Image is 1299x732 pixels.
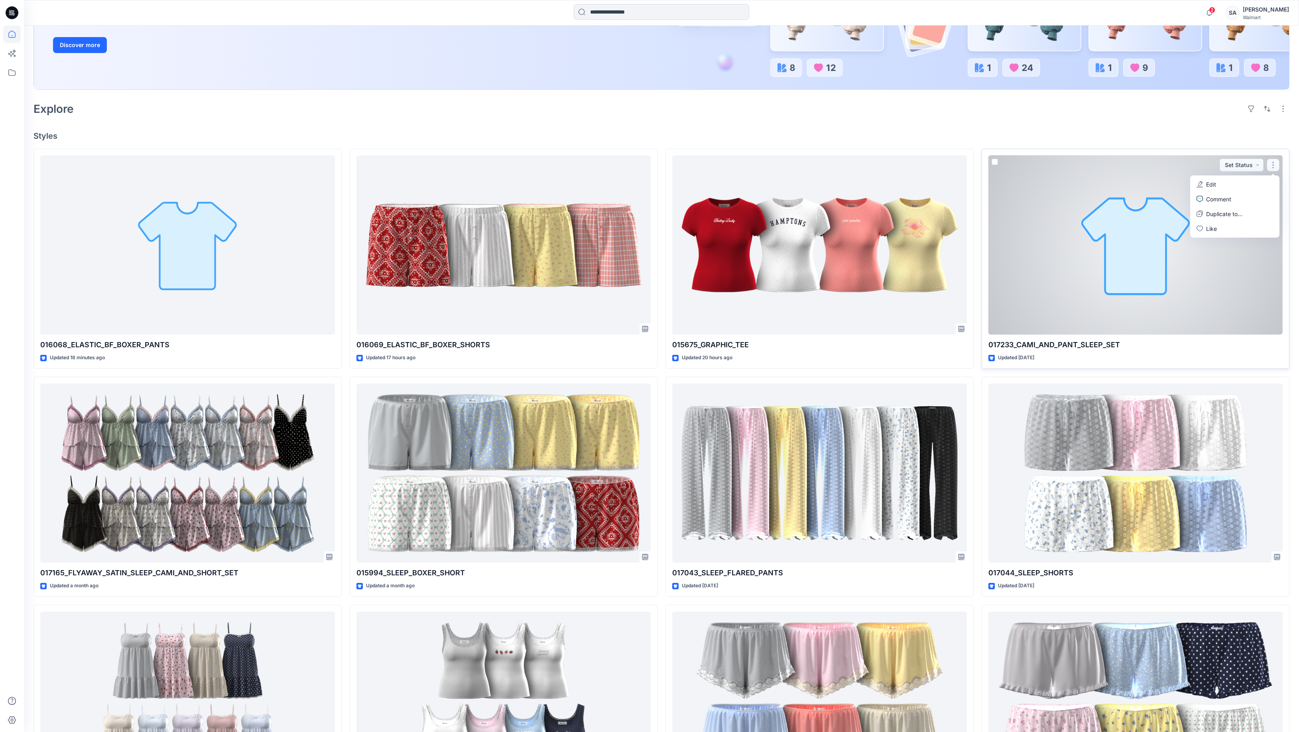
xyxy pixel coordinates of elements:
[53,37,232,53] a: Discover more
[1243,5,1289,14] div: [PERSON_NAME]
[988,155,1283,335] a: 017233_CAMI_AND_PANT_SLEEP_SET
[988,567,1283,579] p: 017044_SLEEP_SHORTS
[40,155,335,335] a: 016068_ELASTIC_BF_BOXER_PANTS
[1243,14,1289,20] div: Walmart
[356,567,651,579] p: 015994_SLEEP_BOXER_SHORT
[988,339,1283,350] p: 017233_CAMI_AND_PANT_SLEEP_SET
[672,155,967,335] a: 015675_GRAPHIC_TEE
[33,131,1289,141] h4: Styles
[366,354,415,362] p: Updated 17 hours ago
[672,384,967,563] a: 017043_SLEEP_FLARED_PANTS
[672,567,967,579] p: 017043_SLEEP_FLARED_PANTS
[366,582,415,590] p: Updated a month ago
[998,582,1034,590] p: Updated [DATE]
[50,354,105,362] p: Updated 18 minutes ago
[356,155,651,335] a: 016069_ELASTIC_BF_BOXER_SHORTS
[1192,177,1278,192] a: Edit
[682,354,732,362] p: Updated 20 hours ago
[1206,195,1231,203] p: Comment
[1206,180,1216,189] p: Edit
[40,567,335,579] p: 017165_FLYAWAY_SATIN_SLEEP_CAMI_AND_SHORT_SET
[1206,210,1242,218] p: Duplicate to...
[998,354,1034,362] p: Updated [DATE]
[672,339,967,350] p: 015675_GRAPHIC_TEE
[33,102,74,115] h2: Explore
[356,384,651,563] a: 015994_SLEEP_BOXER_SHORT
[50,582,98,590] p: Updated a month ago
[40,384,335,563] a: 017165_FLYAWAY_SATIN_SLEEP_CAMI_AND_SHORT_SET
[53,37,107,53] button: Discover more
[356,339,651,350] p: 016069_ELASTIC_BF_BOXER_SHORTS
[988,384,1283,563] a: 017044_SLEEP_SHORTS
[682,582,718,590] p: Updated [DATE]
[40,339,335,350] p: 016068_ELASTIC_BF_BOXER_PANTS
[1206,224,1217,233] p: Like
[1225,6,1240,20] div: SA
[1209,7,1215,13] span: 2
